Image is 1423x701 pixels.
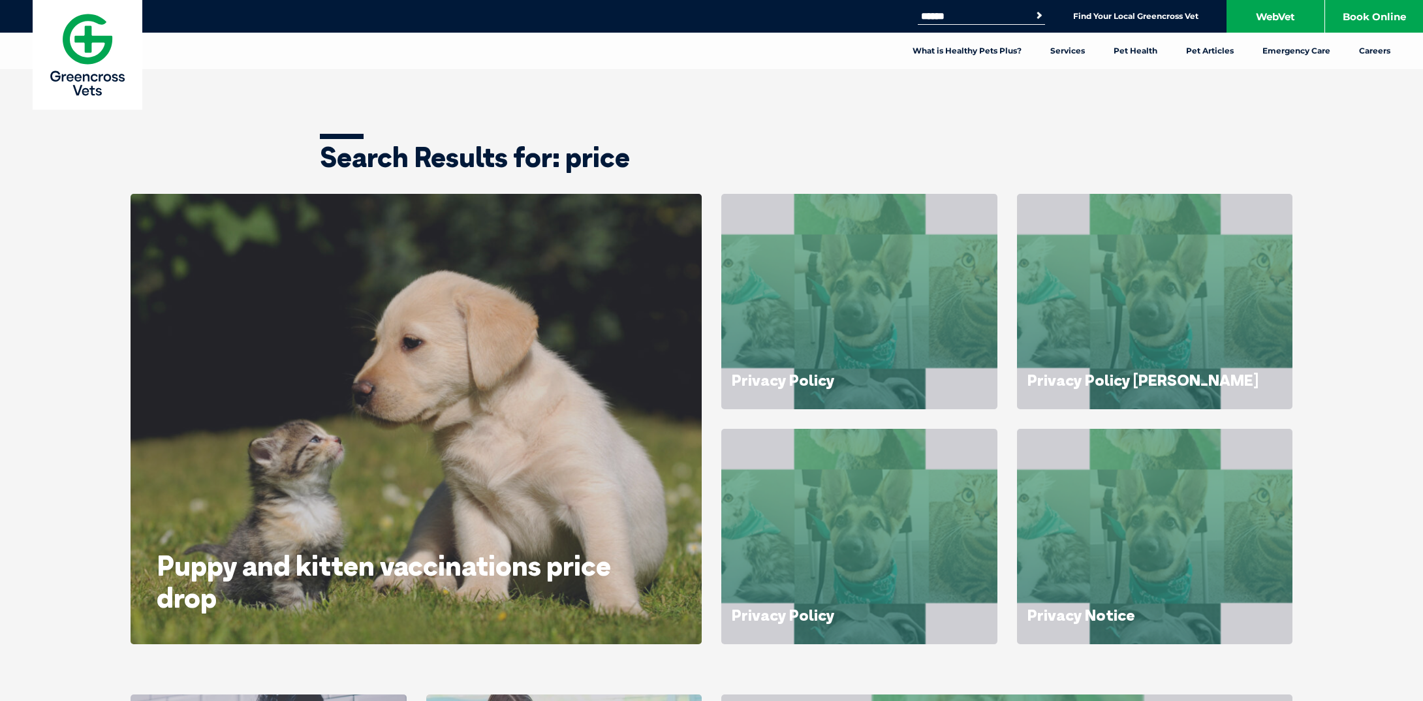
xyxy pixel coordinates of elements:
a: Emergency Care [1248,33,1345,69]
a: Careers [1345,33,1405,69]
h1: Search Results for: price [320,144,1103,171]
a: Privacy Policy [PERSON_NAME] [1027,370,1259,390]
a: Pet Health [1099,33,1172,69]
a: Privacy Policy [732,605,835,625]
a: Privacy Notice [1027,605,1135,625]
a: Privacy Policy [732,370,835,390]
a: What is Healthy Pets Plus? [898,33,1036,69]
a: Find Your Local Greencross Vet [1073,11,1198,22]
a: Services [1036,33,1099,69]
a: Pet Articles [1172,33,1248,69]
button: Search [1033,9,1046,22]
a: Puppy and kitten vaccinations price drop [157,548,611,614]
